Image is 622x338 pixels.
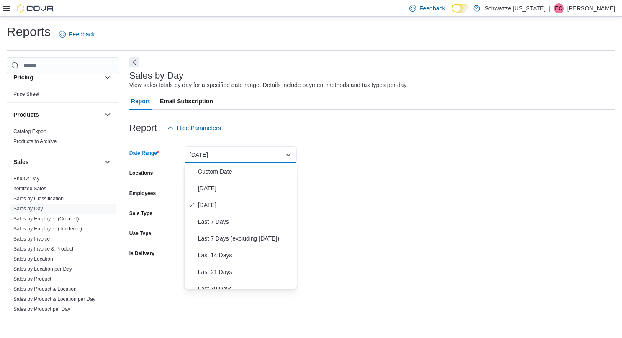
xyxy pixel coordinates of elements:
button: Taxes [13,325,101,334]
button: Sales [103,157,113,167]
a: Sales by Employee (Tendered) [13,226,82,232]
p: | [549,3,550,13]
span: Last 7 Days (excluding [DATE]) [198,233,293,243]
span: Sales by Product per Day [13,306,70,312]
a: Sales by Product & Location per Day [13,296,95,302]
a: Price Sheet [13,91,39,97]
a: Sales by Classification [13,196,64,202]
label: Sale Type [129,210,152,217]
a: Feedback [56,26,98,43]
span: Sales by Invoice [13,236,50,242]
a: Sales by Invoice & Product [13,246,73,252]
span: Email Subscription [160,93,213,110]
label: Use Type [129,230,151,237]
img: Cova [17,4,54,13]
span: BC [555,3,563,13]
span: Sales by Location [13,256,53,262]
span: Last 30 Days [198,284,293,294]
a: Itemized Sales [13,186,46,192]
a: Products to Archive [13,138,57,144]
span: Products to Archive [13,138,57,145]
div: Sales [7,174,119,318]
div: Products [7,126,119,150]
span: Sales by Product [13,276,51,282]
h3: Report [129,123,157,133]
h3: Pricing [13,73,33,82]
button: Products [13,110,101,119]
label: Locations [129,170,153,177]
button: Hide Parameters [164,120,224,136]
span: Hide Parameters [177,124,221,132]
p: Schwazze [US_STATE] [484,3,545,13]
a: End Of Day [13,176,39,182]
div: Pricing [7,89,119,102]
span: Sales by Invoice & Product [13,246,73,252]
a: Sales by Product per Day [13,306,70,312]
a: Sales by Product & Location [13,286,77,292]
span: Last 14 Days [198,250,293,260]
h3: Taxes [13,325,30,334]
a: Sales by Location per Day [13,266,72,272]
span: Price Sheet [13,91,39,97]
a: Sales by Employee (Created) [13,216,79,222]
span: Last 7 Days [198,217,293,227]
input: Dark Mode [452,4,469,13]
h3: Sales [13,158,29,166]
button: Sales [13,158,101,166]
button: Taxes [103,325,113,335]
h3: Products [13,110,39,119]
a: Catalog Export [13,128,46,134]
button: [DATE] [185,146,297,163]
div: Brennan Croy [554,3,564,13]
button: Products [103,110,113,120]
p: [PERSON_NAME] [567,3,615,13]
button: Pricing [103,72,113,82]
span: Sales by Product & Location [13,286,77,292]
span: Custom Date [198,166,293,177]
button: Pricing [13,73,101,82]
a: Sales by Invoice [13,236,50,242]
span: Sales by Location per Day [13,266,72,272]
div: Select listbox [185,163,297,289]
span: Catalog Export [13,128,46,135]
span: Sales by Product & Location per Day [13,296,95,302]
span: [DATE] [198,183,293,193]
span: Feedback [419,4,445,13]
h3: Sales by Day [129,71,184,81]
span: [DATE] [198,200,293,210]
label: Date Range [129,150,159,156]
span: Last 21 Days [198,267,293,277]
span: Feedback [69,30,95,38]
button: Next [129,57,139,67]
span: Report [131,93,150,110]
a: Sales by Location [13,256,53,262]
a: Sales by Product [13,276,51,282]
label: Is Delivery [129,250,154,257]
div: View sales totals by day for a specified date range. Details include payment methods and tax type... [129,81,408,90]
h1: Reports [7,23,51,40]
label: Employees [129,190,156,197]
a: Sales by Day [13,206,43,212]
